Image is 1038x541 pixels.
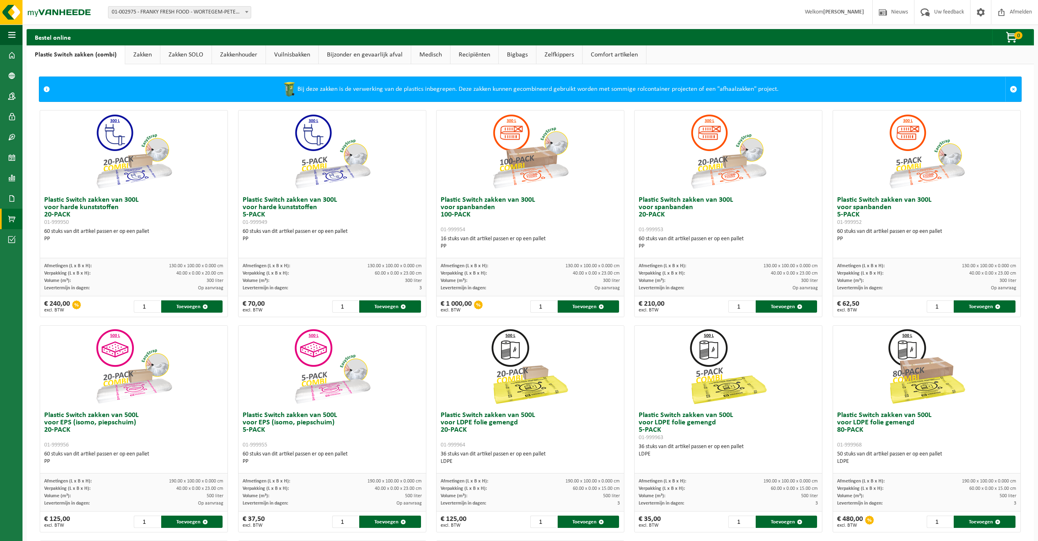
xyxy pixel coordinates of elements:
[927,516,953,528] input: 1
[44,219,69,225] span: 01-999950
[243,458,422,465] div: PP
[441,235,620,250] div: 16 stuks van dit artikel passen er op een pallet
[837,300,859,313] div: € 62,50
[198,501,223,506] span: Op aanvraag
[441,300,472,313] div: € 1 000,00
[815,501,818,506] span: 3
[639,308,664,313] span: excl. BTW
[44,479,92,484] span: Afmetingen (L x B x H):
[573,486,620,491] span: 60.00 x 0.00 x 15.00 cm
[359,516,421,528] button: Toevoegen
[886,326,968,408] img: 01-999968
[823,9,864,15] strong: [PERSON_NAME]
[927,300,953,313] input: 1
[207,278,223,283] span: 300 liter
[763,264,818,268] span: 130.00 x 100.00 x 0.000 cm
[565,479,620,484] span: 190.00 x 100.00 x 0.000 cm
[756,516,817,528] button: Toevoegen
[837,278,864,283] span: Volume (m³):
[756,300,817,313] button: Toevoegen
[499,45,536,64] a: Bigbags
[93,326,175,408] img: 01-999956
[1005,77,1021,101] a: Sluit melding
[837,516,863,528] div: € 480,00
[441,271,487,276] span: Verpakking (L x B x H):
[441,278,467,283] span: Volume (m³):
[27,45,125,64] a: Plastic Switch zakken (combi)
[536,45,582,64] a: Zelfkippers
[291,326,373,408] img: 01-999955
[266,45,318,64] a: Vuilnisbakken
[728,300,755,313] input: 1
[411,45,450,64] a: Medisch
[108,7,251,18] span: 01-002975 - FRANKY FRESH FOOD - WORTEGEM-PETEGEM
[243,479,290,484] span: Afmetingen (L x B x H):
[44,278,71,283] span: Volume (m³):
[969,271,1016,276] span: 40.00 x 0.00 x 23.00 cm
[44,516,70,528] div: € 125,00
[837,219,862,225] span: 01-999952
[837,486,883,491] span: Verpakking (L x B x H):
[169,479,223,484] span: 190.00 x 100.00 x 0.000 cm
[212,45,266,64] a: Zakkenhouder
[44,494,71,498] span: Volume (m³):
[886,110,968,192] img: 01-999952
[991,286,1016,291] span: Op aanvraag
[728,516,755,528] input: 1
[441,451,620,465] div: 36 stuks van dit artikel passen er op een pallet
[169,264,223,268] span: 130.00 x 100.00 x 0.000 cm
[441,501,486,506] span: Levertermijn in dagen:
[359,300,421,313] button: Toevoegen
[243,196,422,226] h3: Plastic Switch zakken van 300L voor harde kunststoffen 5-PACK
[837,523,863,528] span: excl. BTW
[243,501,288,506] span: Levertermijn in dagen:
[367,264,422,268] span: 130.00 x 100.00 x 0.000 cm
[27,29,79,45] h2: Bestel online
[962,479,1016,484] span: 190.00 x 100.00 x 0.000 cm
[291,110,373,192] img: 01-999949
[405,494,422,498] span: 500 liter
[441,196,620,233] h3: Plastic Switch zakken van 300L voor spanbanden 100-PACK
[837,412,1016,449] h3: Plastic Switch zakken van 500L voor LDPE folie gemengd 80-PACK
[243,486,289,491] span: Verpakking (L x B x H):
[243,286,288,291] span: Levertermijn in dagen:
[243,235,422,243] div: PP
[837,235,1016,243] div: PP
[489,326,571,408] img: 01-999964
[441,412,620,449] h3: Plastic Switch zakken van 500L voor LDPE folie gemengd 20-PACK
[207,494,223,498] span: 500 liter
[367,479,422,484] span: 190.00 x 100.00 x 0.000 cm
[281,81,297,97] img: WB-0240-HPE-GN-50.png
[565,264,620,268] span: 130.00 x 100.00 x 0.000 cm
[243,412,422,449] h3: Plastic Switch zakken van 500L voor EPS (isomo, piepschuim) 5-PACK
[639,486,685,491] span: Verpakking (L x B x H):
[962,264,1016,268] span: 130.00 x 100.00 x 0.000 cm
[1000,494,1016,498] span: 500 liter
[441,442,465,448] span: 01-999964
[441,243,620,250] div: PP
[375,271,422,276] span: 60.00 x 0.00 x 23.00 cm
[639,443,818,458] div: 36 stuks van dit artikel passen er op een pallet
[441,486,487,491] span: Verpakking (L x B x H):
[763,479,818,484] span: 190.00 x 100.00 x 0.000 cm
[954,300,1015,313] button: Toevoegen
[44,271,90,276] span: Verpakking (L x B x H):
[44,451,223,465] div: 60 stuks van dit artikel passen er op een pallet
[837,228,1016,243] div: 60 stuks van dit artikel passen er op een pallet
[771,486,818,491] span: 60.00 x 0.00 x 15.00 cm
[161,516,223,528] button: Toevoegen
[639,412,818,441] h3: Plastic Switch zakken van 500L voor LDPE folie gemengd 5-PACK
[639,501,684,506] span: Levertermijn in dagen:
[243,300,265,313] div: € 70,00
[243,451,422,465] div: 60 stuks van dit artikel passen er op een pallet
[837,286,883,291] span: Levertermijn in dagen:
[441,479,488,484] span: Afmetingen (L x B x H):
[603,494,620,498] span: 500 liter
[639,479,686,484] span: Afmetingen (L x B x H):
[44,458,223,465] div: PP
[639,286,684,291] span: Levertermijn in dagen:
[837,308,859,313] span: excl. BTW
[405,278,422,283] span: 300 liter
[44,300,70,313] div: € 240,00
[44,501,90,506] span: Levertermijn in dagen:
